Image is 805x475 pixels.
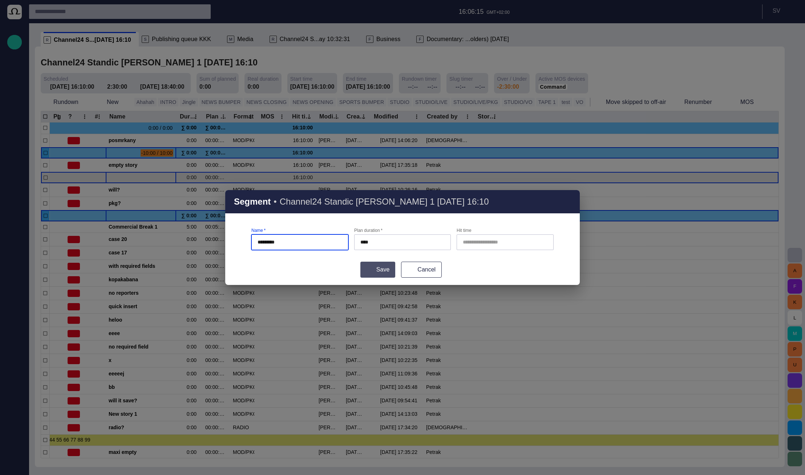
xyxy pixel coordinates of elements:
label: Hit time [457,228,472,234]
h3: Channel24 Standic [PERSON_NAME] 1 [DATE] 16:10 [280,197,489,207]
h3: • [274,197,276,207]
label: Name [251,228,266,234]
button: Cancel [401,262,442,278]
button: Save [360,262,395,278]
div: Segment [225,190,580,285]
h2: Segment [234,197,271,207]
div: Segment [225,190,580,213]
label: Plan duration [354,228,383,234]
